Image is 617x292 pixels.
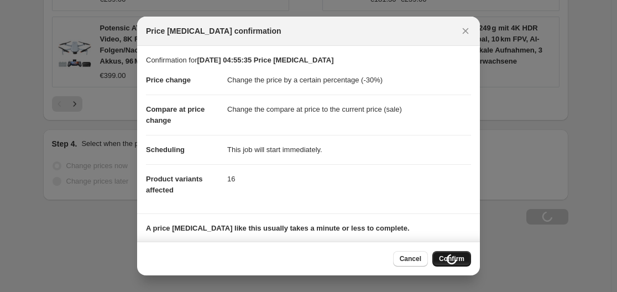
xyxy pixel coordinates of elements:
span: Product variants affected [146,175,203,194]
span: Price [MEDICAL_DATA] confirmation [146,25,281,36]
span: Compare at price change [146,105,205,124]
span: Cancel [400,254,421,263]
b: A price [MEDICAL_DATA] like this usually takes a minute or less to complete. [146,224,410,232]
dd: Change the compare at price to the current price (sale) [227,95,471,124]
button: Close [458,23,473,39]
p: Confirmation for [146,55,471,66]
dd: 16 [227,164,471,194]
span: Price change [146,76,191,84]
button: Cancel [393,251,428,267]
span: Scheduling [146,145,185,154]
b: [DATE] 04:55:35 Price [MEDICAL_DATA] [197,56,333,64]
dd: Change the price by a certain percentage (-30%) [227,66,471,95]
dd: This job will start immediately. [227,135,471,164]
